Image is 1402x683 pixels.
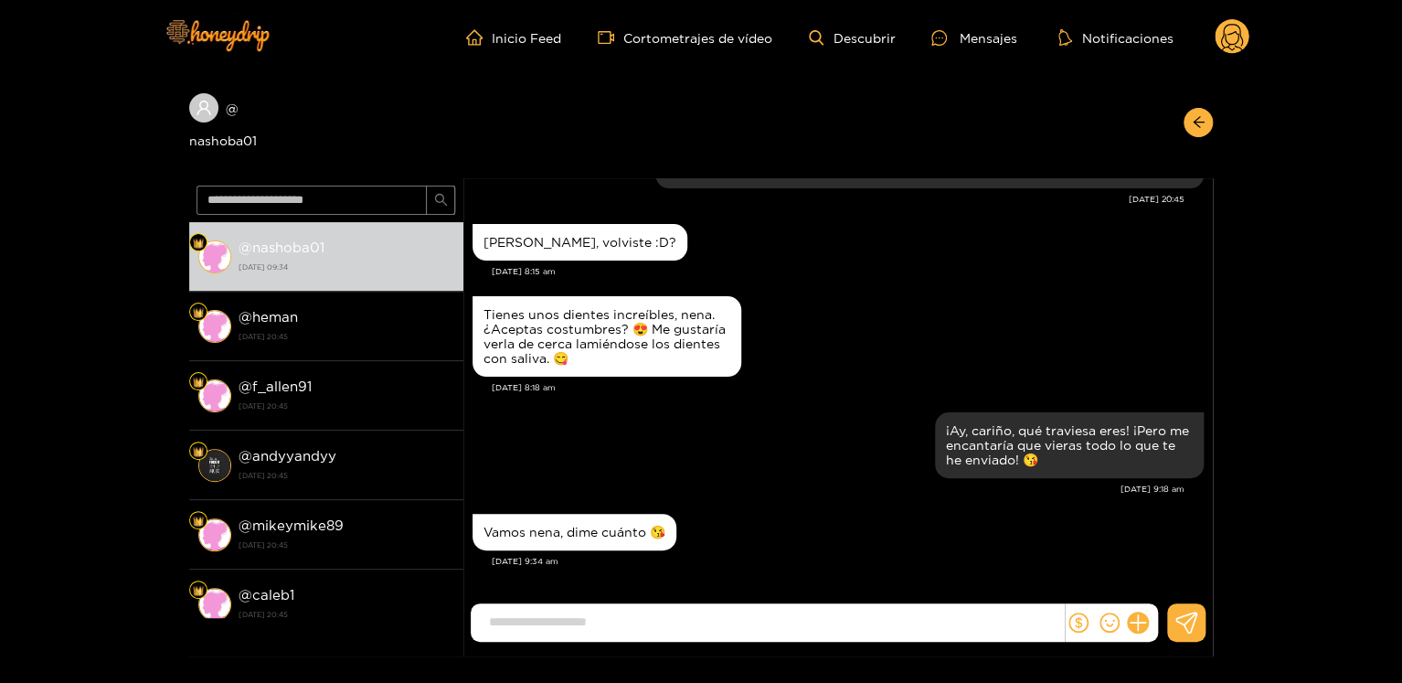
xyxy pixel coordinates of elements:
[946,423,1189,466] font: ¡Ay, cariño, qué traviesa eres! ¡Pero me encantaría que vieras todo lo que te he enviado! 😘
[252,518,344,533] font: mikeymike89
[198,588,231,621] img: conversación
[198,449,231,482] img: conversación
[809,30,895,46] a: Descubrir
[239,402,288,410] font: [DATE] 20:45
[239,587,252,603] font: @
[466,29,561,46] a: Inicio Feed
[492,557,558,566] font: [DATE] 9:34 am
[196,100,212,116] span: usuario
[483,307,726,365] font: Tienes unos dientes increíbles, nena. ¿Aceptas costumbres? 😍 Me gustaría verla de cerca lamiéndos...
[239,611,288,618] font: [DATE] 20:45
[833,31,895,45] font: Descubrir
[239,333,288,340] font: [DATE] 20:45
[252,240,324,255] font: nashoba01
[239,541,288,549] font: [DATE] 20:45
[1184,108,1213,137] button: flecha izquierda
[193,307,204,318] img: Nivel de ventilador
[473,224,687,261] div: 5 de octubre, 8:15 am
[935,412,1204,478] div: 5 de octubre, 9:18 am
[1121,485,1184,494] font: [DATE] 9:18 am
[623,31,772,45] font: Cortometrajes de vídeo
[252,379,312,394] font: f_allen91
[492,383,556,392] font: [DATE] 8:18 am
[959,31,1016,45] font: Mensajes
[198,379,231,412] img: conversación
[1099,613,1120,633] span: sonrisa
[598,29,772,46] a: Cortometrajes de vídeo
[1081,31,1173,45] font: Notificaciones
[193,377,204,388] img: Nivel de ventilador
[598,29,623,46] span: cámara de vídeo
[483,525,665,539] font: Vamos nena, dime cuánto 😘
[198,310,231,343] img: conversación
[193,446,204,457] img: Nivel de ventilador
[198,518,231,551] img: conversación
[483,235,676,249] font: [PERSON_NAME], volviste :D?
[239,472,288,479] font: [DATE] 20:45
[239,379,252,394] font: @
[193,238,204,249] img: Nivel de ventilador
[252,587,294,603] font: caleb1
[1129,195,1184,204] font: [DATE] 20:45
[239,448,336,464] font: @andyyandyy
[239,309,298,325] font: @heman
[193,516,204,527] img: Nivel de ventilador
[198,240,231,273] img: conversación
[239,263,288,271] font: [DATE] 09:34
[426,186,455,215] button: buscar
[473,514,676,550] div: 5 de octubre, 9:34 am
[239,518,252,533] font: @
[1065,609,1092,636] button: dólar
[492,31,561,45] font: Inicio Feed
[492,267,556,276] font: [DATE] 8:15 am
[239,240,252,255] font: @
[1192,115,1206,131] span: flecha izquierda
[1053,28,1178,47] button: Notificaciones
[226,101,239,115] font: @
[189,93,463,151] div: @nashoba01
[193,585,204,596] img: Nivel de ventilador
[466,29,492,46] span: hogar
[473,296,741,377] div: 5 de octubre, 8:18 am
[1068,613,1089,633] span: dólar
[189,133,257,147] font: nashoba01
[434,193,448,208] span: buscar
